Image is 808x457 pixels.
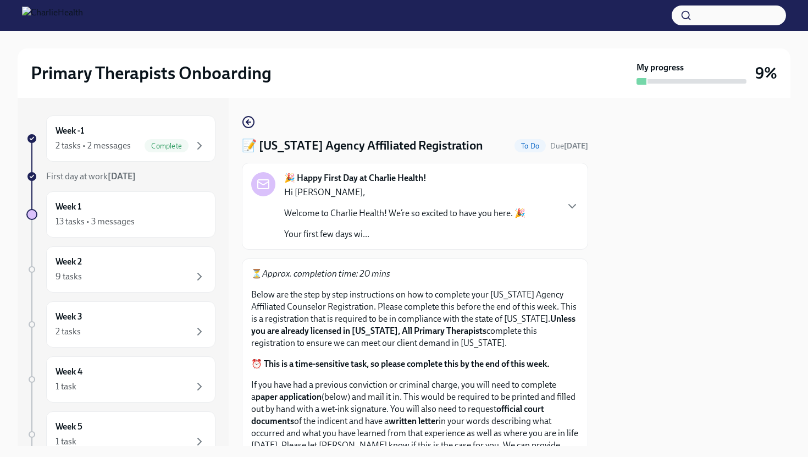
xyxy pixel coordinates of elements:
strong: My progress [637,62,684,74]
h3: 9% [755,63,777,83]
div: 1 task [56,436,76,448]
a: Week 113 tasks • 3 messages [26,191,215,238]
h6: Week 4 [56,366,82,378]
a: Week 41 task [26,356,215,403]
p: Hi [PERSON_NAME], [284,186,525,199]
span: Due [550,141,588,151]
h6: Week 3 [56,311,82,323]
span: To Do [514,142,546,150]
h6: Week 5 [56,421,82,433]
p: Your first few days wi... [284,228,525,240]
strong: [DATE] [564,141,588,151]
div: 2 tasks • 2 messages [56,140,131,152]
h4: 📝 [US_STATE] Agency Affiliated Registration [242,137,483,154]
div: 1 task [56,381,76,393]
strong: paper application [256,392,322,402]
strong: written letter [389,416,439,426]
span: Complete [145,142,189,150]
a: Week -12 tasks • 2 messagesComplete [26,115,215,162]
p: Welcome to Charlie Health! We’re so excited to have you here. 🎉 [284,207,525,219]
h2: Primary Therapists Onboarding [31,62,272,84]
h6: Week 1 [56,201,81,213]
a: Week 29 tasks [26,246,215,293]
a: Week 32 tasks [26,301,215,348]
strong: ⏰ This is a time-sensitive task, so please complete this by the end of this week. [251,359,550,369]
span: August 18th, 2025 10:00 [550,141,588,151]
strong: 🎉 Happy First Day at Charlie Health! [284,172,427,184]
img: CharlieHealth [22,7,83,24]
h6: Week 2 [56,256,82,268]
div: 9 tasks [56,271,82,283]
span: First day at work [46,171,136,181]
div: 2 tasks [56,326,81,338]
p: ⏳ [251,268,579,280]
div: 13 tasks • 3 messages [56,216,135,228]
p: Below are the step by step instructions on how to complete your [US_STATE] Agency Affiliated Coun... [251,289,579,349]
h6: Week -1 [56,125,84,137]
em: Approx. completion time: 20 mins [262,268,390,279]
strong: [DATE] [108,171,136,181]
a: First day at work[DATE] [26,170,215,183]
